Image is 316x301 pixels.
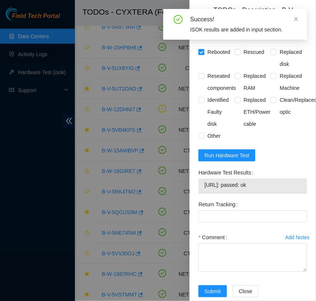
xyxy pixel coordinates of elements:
label: Comment [198,231,230,243]
span: Run Hardware Test [204,151,249,159]
button: Add Notes [285,231,310,243]
textarea: Comment [198,243,307,272]
span: Rebooted [204,46,233,58]
div: Success! [190,15,298,24]
span: Replaced RAM [241,70,271,94]
span: check-circle [174,15,183,24]
span: close [294,16,299,22]
div: ISOK results are added in input section. [190,25,298,34]
div: TODOs - Description - B-V-5UT2OAD [213,6,307,26]
span: Submit [204,287,221,295]
label: Return Tracking [198,198,241,210]
span: Identified Faulty disk [204,94,235,130]
input: Return Tracking [198,210,307,222]
span: Rescued [241,46,267,58]
label: Hardware Test Results [198,167,256,179]
span: Reseated components [204,70,239,94]
span: [URL]: passed: ok [204,181,301,189]
span: Close [239,287,252,295]
button: Run Hardware Test [198,149,255,161]
button: Submit [198,285,227,297]
span: Replaced Machine [277,70,307,94]
button: Close [233,285,258,297]
span: Replaced ETH/Power cable [241,94,274,130]
span: Other [204,130,224,142]
div: Add Notes [285,235,310,240]
span: Replaced disk [277,46,307,70]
